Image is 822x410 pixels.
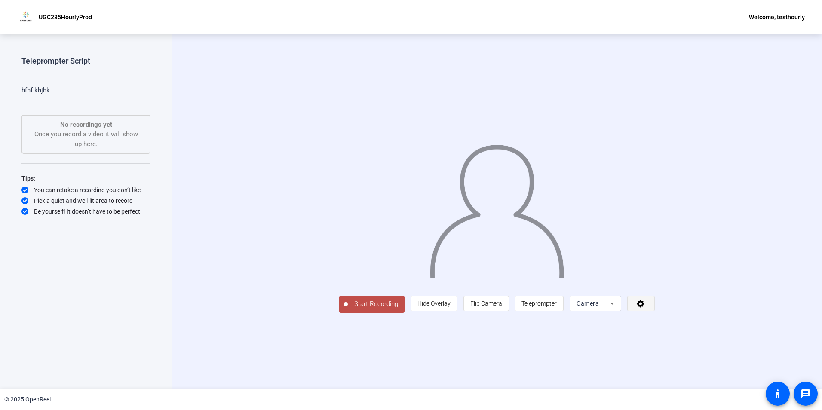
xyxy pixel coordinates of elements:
div: Be yourself! It doesn’t have to be perfect [21,207,150,216]
button: Start Recording [339,296,405,313]
div: Tips: [21,173,150,184]
span: Hide Overlay [417,300,451,307]
div: Teleprompter Script [21,56,90,66]
mat-icon: accessibility [773,389,783,399]
div: © 2025 OpenReel [4,395,51,404]
div: You can retake a recording you don’t like [21,186,150,194]
span: Camera [577,300,599,307]
div: Once you record a video it will show up here. [31,120,141,149]
div: Pick a quiet and well-lit area to record [21,196,150,205]
img: overlay [429,137,565,278]
span: Flip Camera [470,300,502,307]
mat-icon: message [801,389,811,399]
p: hfhf khjhk [21,86,150,95]
img: OpenReel logo [17,9,34,26]
div: Welcome, testhourly [749,12,805,22]
span: Teleprompter [521,300,557,307]
p: No recordings yet [31,120,141,130]
span: Start Recording [348,299,405,309]
button: Hide Overlay [411,296,457,311]
p: UGC235HourlyProd [39,12,92,22]
button: Teleprompter [515,296,564,311]
button: Flip Camera [463,296,509,311]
